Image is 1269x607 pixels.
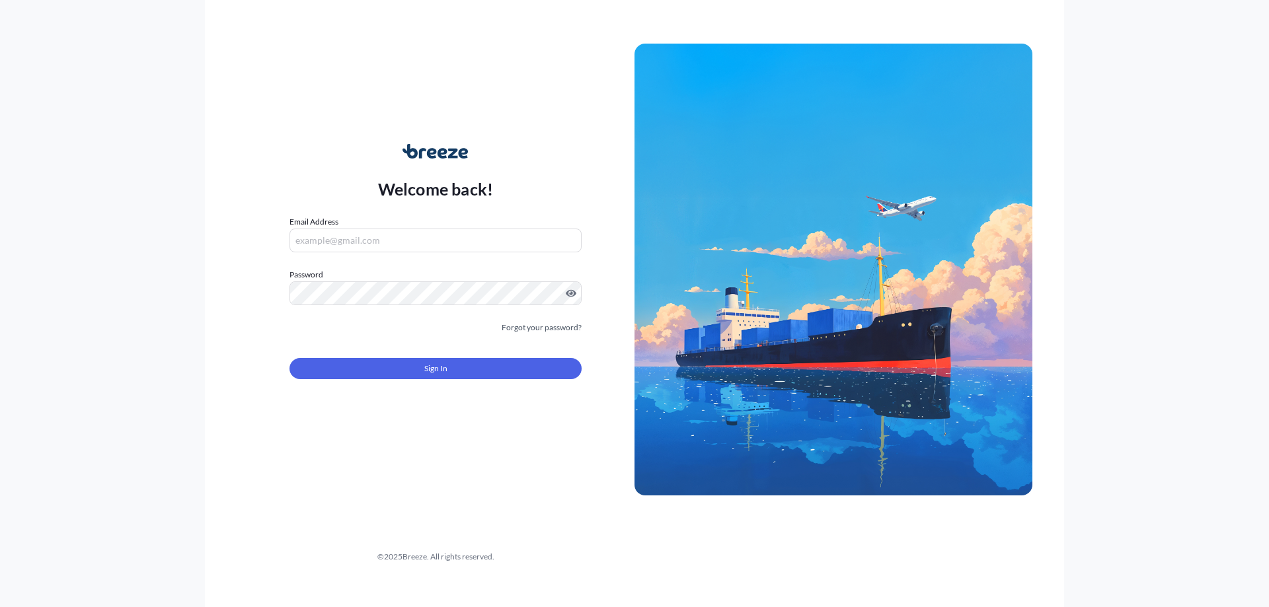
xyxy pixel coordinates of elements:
p: Welcome back! [378,178,494,199]
img: Ship illustration [634,44,1032,495]
button: Sign In [289,358,582,379]
a: Forgot your password? [502,321,582,334]
input: example@gmail.com [289,229,582,252]
label: Password [289,268,582,281]
button: Show password [566,288,576,299]
div: © 2025 Breeze. All rights reserved. [237,550,634,563]
span: Sign In [424,362,447,375]
label: Email Address [289,215,338,229]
